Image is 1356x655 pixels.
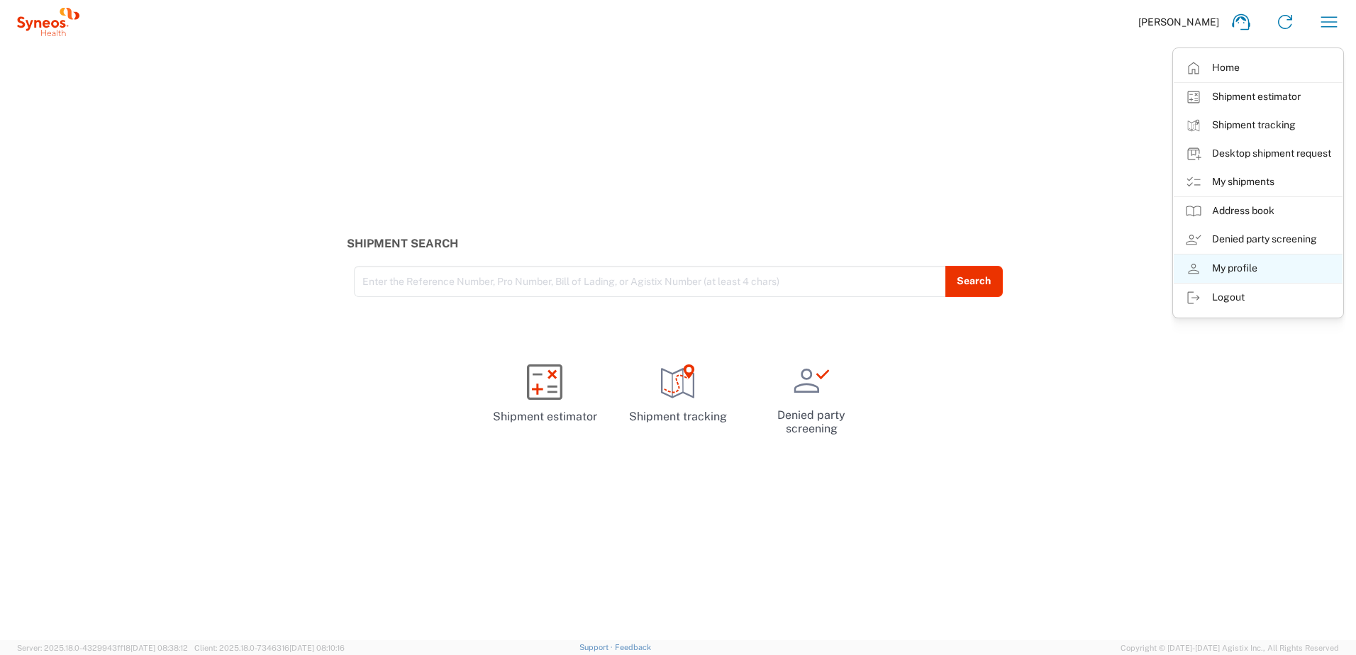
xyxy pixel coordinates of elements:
a: Home [1174,54,1343,82]
span: [DATE] 08:10:16 [289,644,345,652]
a: Shipment tracking [1174,111,1343,140]
a: Denied party screening [1174,225,1343,254]
a: My profile [1174,254,1343,283]
span: [PERSON_NAME] [1138,16,1219,28]
a: Logout [1174,284,1343,312]
a: My shipments [1174,168,1343,196]
a: Feedback [615,643,651,651]
h3: Shipment Search [347,237,1010,250]
a: Desktop shipment request [1174,140,1343,168]
a: Address book [1174,197,1343,225]
span: Server: 2025.18.0-4329943ff18 [17,644,188,652]
span: Client: 2025.18.0-7346316 [194,644,345,652]
a: Shipment tracking [617,352,739,437]
span: [DATE] 08:38:12 [130,644,188,652]
a: Shipment estimator [484,352,606,437]
span: Copyright © [DATE]-[DATE] Agistix Inc., All Rights Reserved [1121,642,1339,654]
button: Search [945,266,1003,297]
a: Denied party screening [750,352,872,447]
a: Support [579,643,615,651]
a: Shipment estimator [1174,83,1343,111]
